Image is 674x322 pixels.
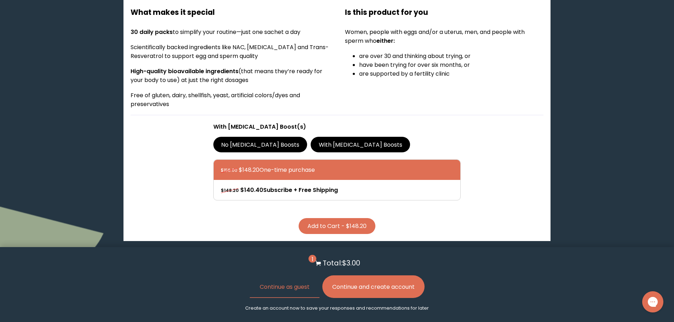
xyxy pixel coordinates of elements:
[322,275,425,298] button: Continue and create account
[299,218,375,234] button: Add to Cart - $148.20
[359,52,543,60] li: are over 30 and thinking about trying, or
[309,255,316,263] span: 1
[639,289,667,315] iframe: Gorgias live chat messenger
[250,275,319,298] button: Continue as guest
[131,7,329,18] h4: What makes it special
[345,7,543,18] h4: Is this product for you
[131,67,238,75] strong: High-quality bioavailable ingredients
[359,69,543,78] li: are supported by a fertility clinic
[245,305,429,311] p: Create an account now to save your responses and recommendations for later
[131,91,329,109] p: Free of gluten, dairy, shellfish, yeast, artificial colors/dyes and preservatives
[131,28,173,36] strong: 30 daily packs
[311,137,410,152] label: With [MEDICAL_DATA] Boosts
[213,137,307,152] label: No [MEDICAL_DATA] Boosts
[131,28,329,36] p: to simplify your routine—just one sachet a day
[131,43,329,60] p: Scientifically backed ingredients like NAC, [MEDICAL_DATA] and Trans-Resveratrol to support egg a...
[323,258,360,268] p: Total: $3.00
[131,67,329,84] p: (that means they’re ready for your body to use) at just the right dosages
[213,122,461,131] p: With [MEDICAL_DATA] Boost(s)
[376,37,395,45] strong: either:
[359,60,543,69] li: have been trying for over six months, or
[345,28,543,45] p: Women, people with eggs and/or a uterus, men, and people with sperm who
